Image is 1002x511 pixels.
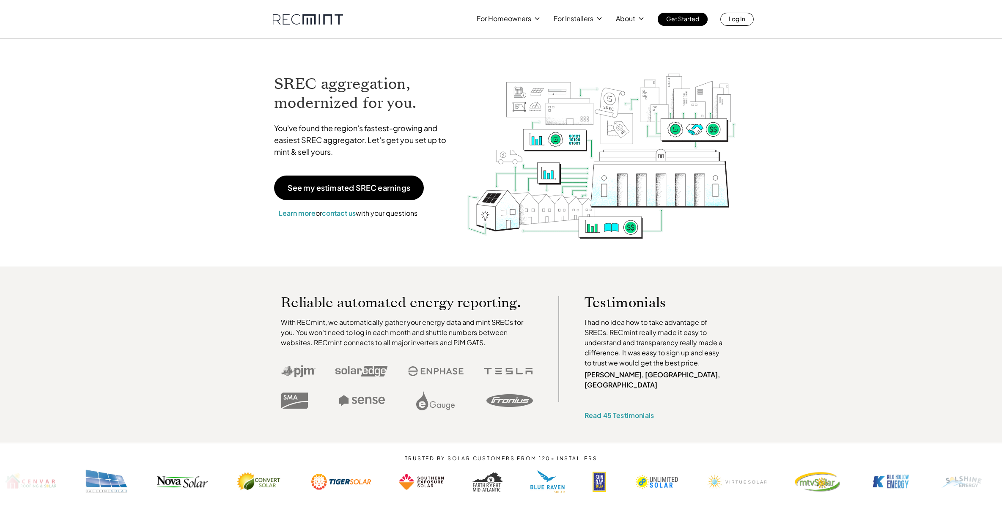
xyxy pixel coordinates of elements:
[281,317,533,348] p: With RECmint, we automatically gather your energy data and mint SRECs for you. You won't need to ...
[274,74,454,113] h1: SREC aggregation, modernized for you.
[467,51,736,241] img: RECmint value cycle
[554,13,593,25] p: For Installers
[585,296,711,309] p: Testimonials
[666,13,699,25] p: Get Started
[477,13,531,25] p: For Homeowners
[274,122,454,158] p: You've found the region's fastest-growing and easiest SREC aggregator. Let's get you set up to mi...
[729,13,745,25] p: Log In
[720,13,754,26] a: Log In
[281,296,533,309] p: Reliable automated energy reporting.
[274,208,422,219] p: or with your questions
[585,411,654,420] a: Read 45 Testimonials
[658,13,708,26] a: Get Started
[279,209,316,217] a: Learn more
[616,13,635,25] p: About
[322,209,356,217] a: contact us
[288,184,410,192] p: See my estimated SREC earnings
[379,456,623,462] p: TRUSTED BY SOLAR CUSTOMERS FROM 120+ INSTALLERS
[585,317,727,368] p: I had no idea how to take advantage of SRECs. RECmint really made it easy to understand and trans...
[585,370,727,390] p: [PERSON_NAME], [GEOGRAPHIC_DATA], [GEOGRAPHIC_DATA]
[274,176,424,200] a: See my estimated SREC earnings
